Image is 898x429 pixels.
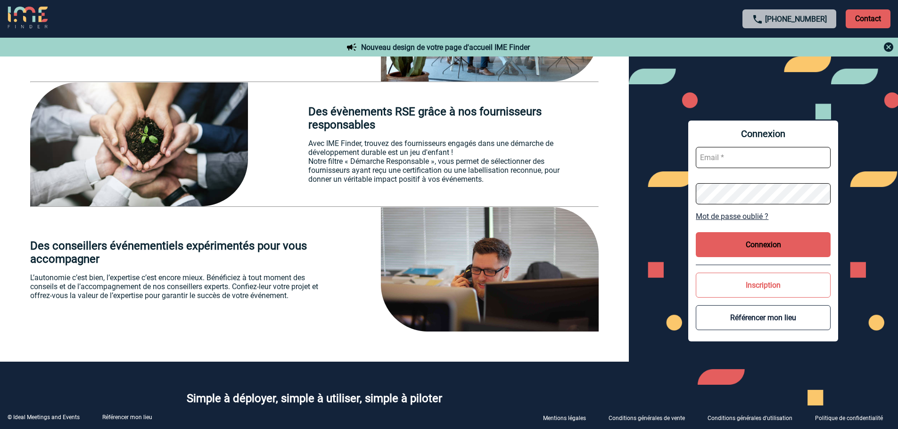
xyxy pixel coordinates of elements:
[308,139,584,184] p: Avec IME Finder, trouvez des fournisseurs engagés dans une démarche de développement durable est ...
[846,9,890,28] p: Contact
[30,239,321,266] p: Des conseillers événementiels expérimentés pour vous accompagner
[601,413,700,422] a: Conditions générales de vente
[8,414,80,421] div: © Ideal Meetings and Events
[696,147,831,168] input: Email *
[696,128,831,139] span: Connexion
[30,273,321,300] p: L’autonomie c’est bien, l’expertise c’est encore mieux. Bénéficiez à tout moment des conseils et ...
[708,415,792,421] p: Conditions générales d'utilisation
[102,414,152,421] a: Référencer mon lieu
[700,413,807,422] a: Conditions générales d'utilisation
[308,105,584,131] p: Des évènements RSE grâce à nos fournisseurs responsables
[536,413,601,422] a: Mentions légales
[696,273,831,298] button: Inscription
[696,232,831,257] button: Connexion
[543,415,586,421] p: Mentions légales
[752,14,763,25] img: call-24-px.png
[815,415,883,421] p: Politique de confidentialité
[807,413,898,422] a: Politique de confidentialité
[696,212,831,221] a: Mot de passe oublié ?
[696,305,831,330] button: Référencer mon lieu
[609,415,685,421] p: Conditions générales de vente
[765,15,827,24] a: [PHONE_NUMBER]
